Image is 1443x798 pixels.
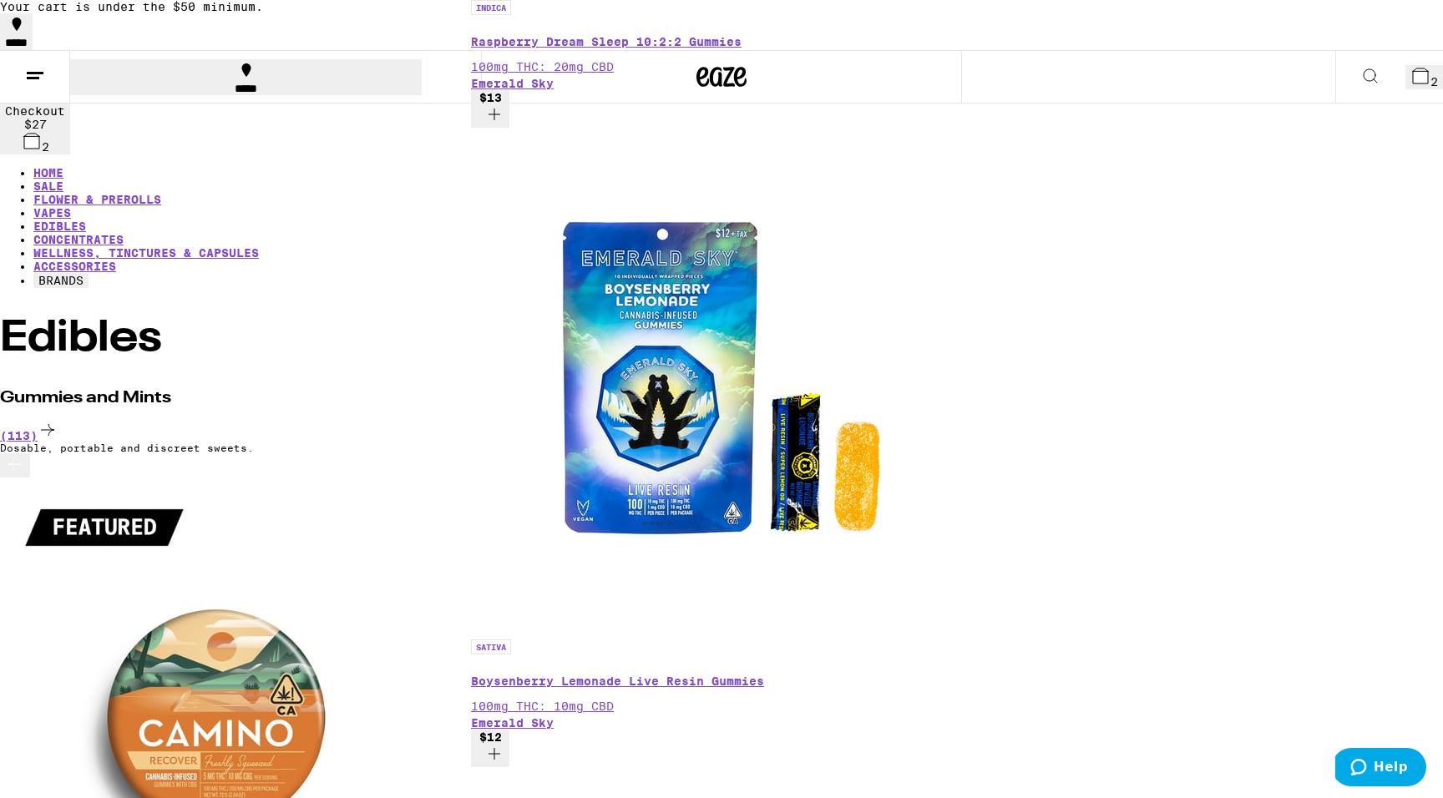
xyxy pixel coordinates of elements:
[471,730,509,767] button: Add to bag
[471,77,972,90] div: Emerald Sky
[471,639,511,654] p: SATIVA
[471,674,972,688] p: Boysenberry Lemonade Live Resin Gummies
[471,128,972,730] a: Open page for Boysenberry Lemonade Live Resin Gummies from Emerald Sky
[471,716,972,730] div: Emerald Sky
[479,730,502,744] span: $12
[479,91,502,104] span: $13
[1335,748,1426,790] iframe: Opens a widget where you can find more information
[471,35,972,48] p: Raspberry Dream Sleep 10:2:2 Gummies
[471,90,509,128] button: Add to bag
[471,700,972,713] p: 100mg THC: 10mg CBD
[471,60,972,73] p: 100mg THC: 20mg CBD
[471,128,972,629] img: Emerald Sky - Boysenberry Lemonade Live Resin Gummies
